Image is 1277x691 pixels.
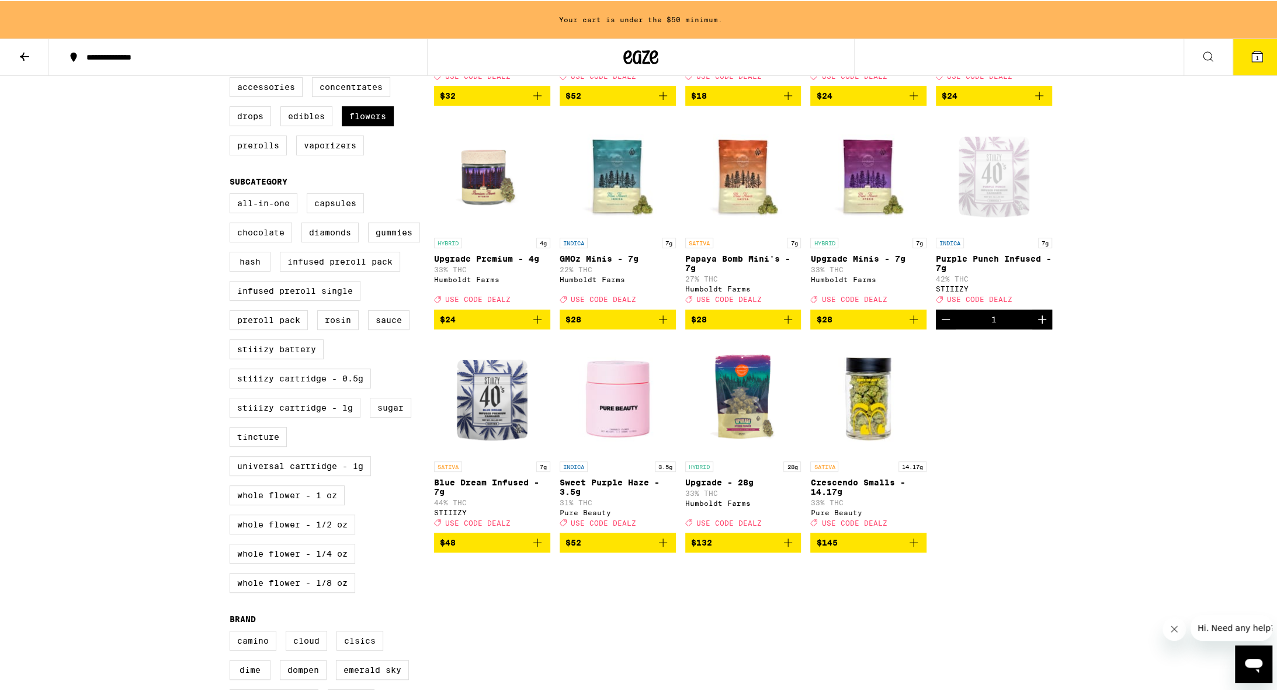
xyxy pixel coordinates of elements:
button: Add to bag [810,308,926,328]
p: SATIVA [810,460,838,471]
div: Humboldt Farms [685,284,801,291]
p: 7g [787,237,801,247]
p: Upgrade Premium - 4g [434,253,550,262]
a: Open page for Blue Dream Infused - 7g from STIIIZY [434,338,550,532]
label: Hash [230,251,270,270]
p: HYBRID [434,237,462,247]
span: $32 [440,90,456,99]
a: Open page for Upgrade - 28g from Humboldt Farms [685,338,801,532]
label: Sauce [368,309,410,329]
button: Add to bag [560,85,676,105]
span: $28 [691,314,707,323]
iframe: Message from company [1191,614,1272,640]
button: Add to bag [434,85,550,105]
p: HYBRID [810,237,838,247]
p: 14.17g [898,460,926,471]
legend: Brand [230,613,256,623]
button: Add to bag [810,532,926,551]
label: Accessories [230,76,303,96]
p: HYBRID [685,460,713,471]
span: USE CODE DEALZ [445,518,511,526]
span: USE CODE DEALZ [445,71,511,79]
label: Infused Preroll Pack [280,251,400,270]
img: Humboldt Farms - Upgrade - 28g [685,338,801,454]
span: $52 [565,90,581,99]
p: 3.5g [655,460,676,471]
p: 7g [912,237,926,247]
div: Humboldt Farms [685,498,801,506]
button: Add to bag [685,85,801,105]
img: Humboldt Farms - Upgrade Premium - 4g [434,114,550,231]
span: $52 [565,537,581,546]
button: Add to bag [936,85,1052,105]
label: Tincture [230,426,287,446]
span: USE CODE DEALZ [571,71,636,79]
button: Add to bag [685,532,801,551]
img: STIIIZY - Blue Dream Infused - 7g [434,338,550,454]
p: GMOz Minis - 7g [560,253,676,262]
p: 33% THC [810,265,926,272]
button: Add to bag [810,85,926,105]
label: Infused Preroll Single [230,280,360,300]
span: Hi. Need any help? [7,8,84,18]
label: Rosin [317,309,359,329]
p: 4g [536,237,550,247]
a: Open page for Crescendo Smalls - 14.17g from Pure Beauty [810,338,926,532]
div: Humboldt Farms [434,275,550,282]
button: Add to bag [685,308,801,328]
label: Preroll Pack [230,309,308,329]
span: USE CODE DEALZ [821,518,887,526]
p: 44% THC [434,498,550,505]
p: 7g [662,237,676,247]
span: USE CODE DEALZ [696,295,762,303]
span: USE CODE DEALZ [445,295,511,303]
button: Add to bag [560,532,676,551]
label: Chocolate [230,221,292,241]
span: $24 [816,90,832,99]
p: 33% THC [434,265,550,272]
label: Whole Flower - 1 oz [230,484,345,504]
p: SATIVA [434,460,462,471]
span: USE CODE DEALZ [821,295,887,303]
div: Pure Beauty [810,508,926,515]
span: $132 [691,537,712,546]
label: DIME [230,659,270,679]
p: 31% THC [560,498,676,505]
button: Add to bag [434,532,550,551]
span: $18 [691,90,707,99]
label: STIIIZY Battery [230,338,324,358]
label: Prerolls [230,134,287,154]
div: STIIIZY [434,508,550,515]
label: CLSICS [336,630,383,650]
label: Concentrates [312,76,390,96]
span: USE CODE DEALZ [696,71,762,79]
button: Add to bag [560,308,676,328]
span: USE CODE DEALZ [571,518,636,526]
span: $28 [816,314,832,323]
img: Humboldt Farms - Papaya Bomb Mini's - 7g [685,114,801,231]
a: Open page for Purple Punch Infused - 7g from STIIIZY [936,114,1052,308]
label: Whole Flower - 1/2 oz [230,513,355,533]
p: Crescendo Smalls - 14.17g [810,477,926,495]
p: 42% THC [936,274,1052,282]
span: $48 [440,537,456,546]
p: SATIVA [685,237,713,247]
img: Pure Beauty - Sweet Purple Haze - 3.5g [560,338,676,454]
iframe: Close message [1163,616,1186,640]
label: Vaporizers [296,134,364,154]
div: Humboldt Farms [560,275,676,282]
label: Gummies [368,221,420,241]
label: Capsules [307,192,364,212]
p: 7g [1038,237,1052,247]
p: INDICA [560,460,588,471]
a: Open page for Papaya Bomb Mini's - 7g from Humboldt Farms [685,114,801,308]
p: INDICA [936,237,964,247]
p: 33% THC [810,498,926,505]
span: USE CODE DEALZ [821,71,887,79]
label: STIIIZY Cartridge - 0.5g [230,367,371,387]
p: Upgrade - 28g [685,477,801,486]
label: Sugar [370,397,411,416]
a: Open page for Upgrade Minis - 7g from Humboldt Farms [810,114,926,308]
p: Papaya Bomb Mini's - 7g [685,253,801,272]
div: Humboldt Farms [810,275,926,282]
